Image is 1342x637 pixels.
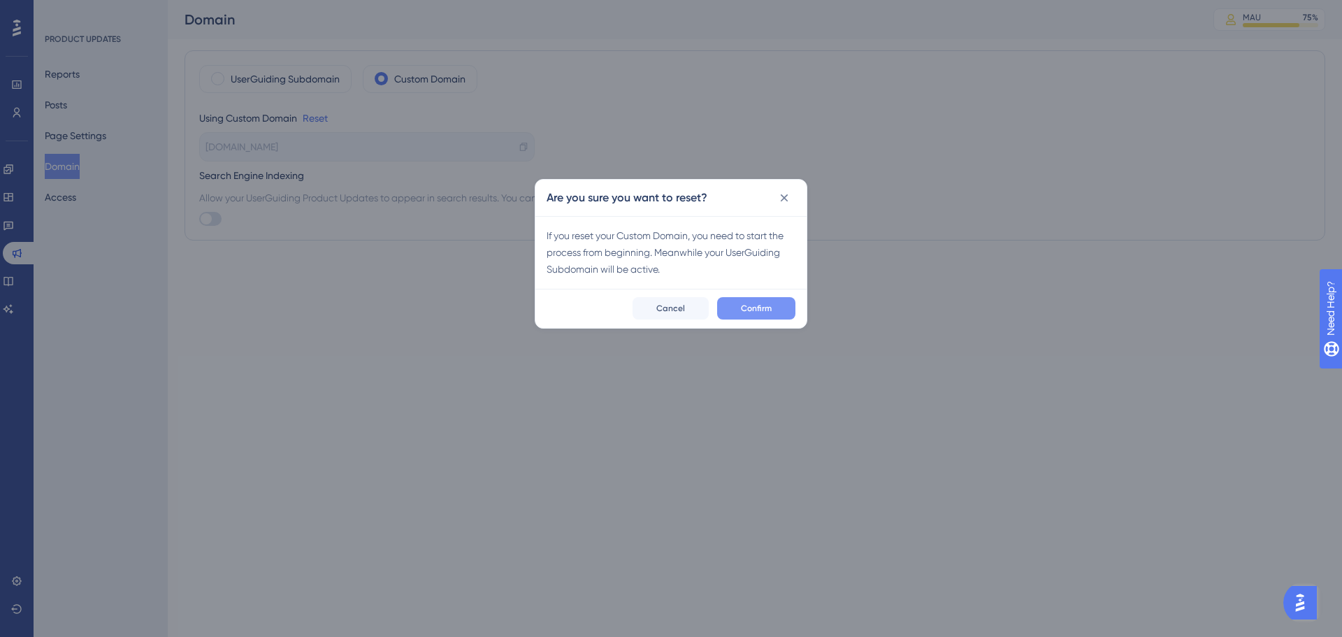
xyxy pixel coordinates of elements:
[741,303,772,314] span: Confirm
[547,189,707,206] h2: Are you sure you want to reset?
[656,303,685,314] span: Cancel
[547,227,795,278] div: If you reset your Custom Domain, you need to start the process from beginning. Meanwhile your Use...
[1283,582,1325,624] iframe: UserGuiding AI Assistant Launcher
[33,3,87,20] span: Need Help?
